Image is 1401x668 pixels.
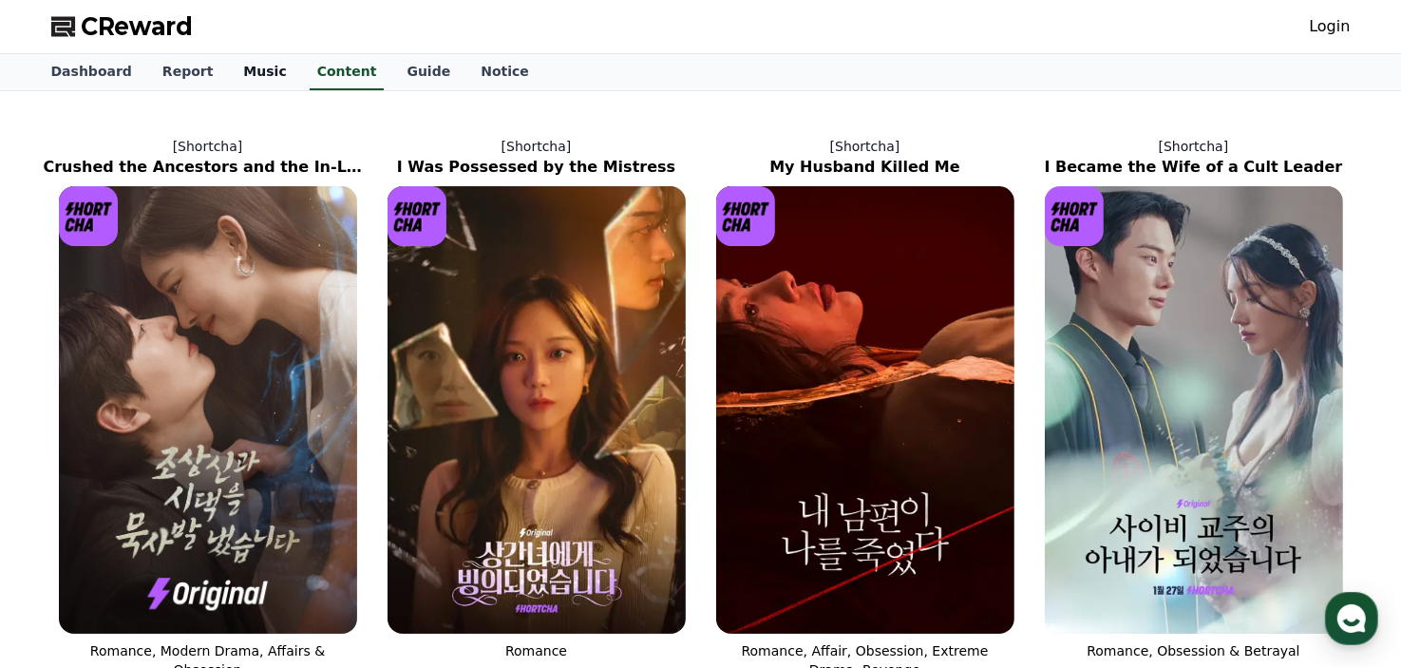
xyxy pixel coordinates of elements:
[158,540,214,555] span: Messages
[716,186,776,246] img: [object Object] Logo
[391,54,465,90] a: Guide
[51,11,194,42] a: CReward
[701,156,1030,179] h2: My Husband Killed Me
[228,54,301,90] a: Music
[388,186,686,634] img: I Was Possessed by the Mistress
[59,186,119,246] img: [object Object] Logo
[716,186,1014,634] img: My Husband Killed Me
[1309,15,1350,38] a: Login
[465,54,544,90] a: Notice
[701,137,1030,156] p: [Shortcha]
[245,510,365,558] a: Settings
[310,54,385,90] a: Content
[372,137,701,156] p: [Shortcha]
[59,186,357,634] img: Crushed the Ancestors and the In-Laws
[82,11,194,42] span: CReward
[372,156,701,179] h2: I Was Possessed by the Mistress
[125,510,245,558] a: Messages
[6,510,125,558] a: Home
[1030,156,1358,179] h2: I Became the Wife of a Cult Leader
[1087,643,1299,658] span: Romance, Obsession & Betrayal
[1045,186,1343,634] img: I Became the Wife of a Cult Leader
[1030,137,1358,156] p: [Shortcha]
[36,54,147,90] a: Dashboard
[1045,186,1105,246] img: [object Object] Logo
[44,137,372,156] p: [Shortcha]
[388,186,447,246] img: [object Object] Logo
[505,643,567,658] span: Romance
[44,156,372,179] h2: Crushed the Ancestors and the In-Laws
[147,54,229,90] a: Report
[281,539,328,554] span: Settings
[48,539,82,554] span: Home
